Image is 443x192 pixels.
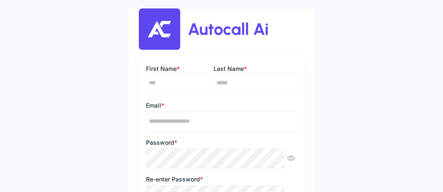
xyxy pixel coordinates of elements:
div: Password [146,138,297,147]
div: Email [146,101,297,110]
div: First Name [146,65,209,73]
img: %5BAC%5D%20Logo%20-%202.8%20-%20Square%20-%20Purple%20-%20PNG.png [139,8,305,50]
div: Last Name [213,65,297,73]
div: Re-enter Password [146,175,297,184]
